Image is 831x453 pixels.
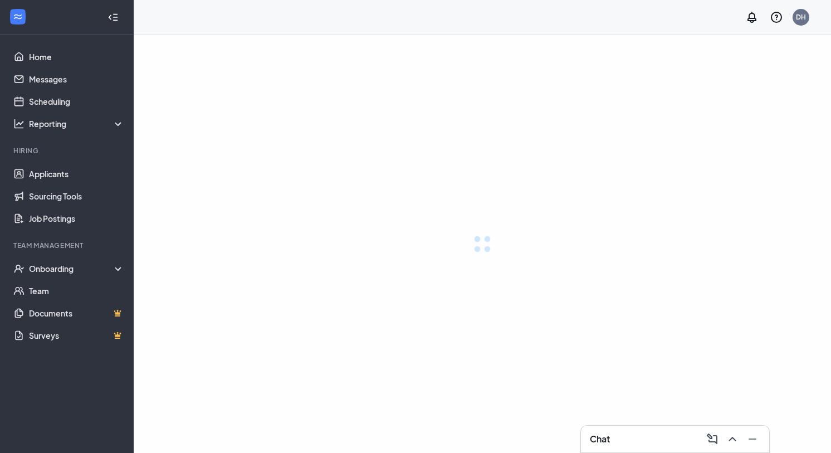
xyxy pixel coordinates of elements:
div: Reporting [29,118,125,129]
a: SurveysCrown [29,324,124,347]
div: DH [796,12,806,22]
svg: WorkstreamLogo [12,11,23,22]
h3: Chat [590,433,610,445]
svg: Minimize [746,432,759,446]
svg: Analysis [13,118,25,129]
svg: Collapse [107,12,119,23]
svg: Notifications [745,11,759,24]
a: DocumentsCrown [29,302,124,324]
a: Team [29,280,124,302]
svg: UserCheck [13,263,25,274]
a: Home [29,46,124,68]
button: ChevronUp [722,430,740,448]
svg: QuestionInfo [770,11,783,24]
a: Job Postings [29,207,124,230]
button: Minimize [742,430,760,448]
a: Scheduling [29,90,124,113]
svg: ComposeMessage [706,432,719,446]
div: Hiring [13,146,122,155]
a: Messages [29,68,124,90]
div: Onboarding [29,263,125,274]
a: Applicants [29,163,124,185]
a: Sourcing Tools [29,185,124,207]
svg: ChevronUp [726,432,739,446]
button: ComposeMessage [702,430,720,448]
div: Team Management [13,241,122,250]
